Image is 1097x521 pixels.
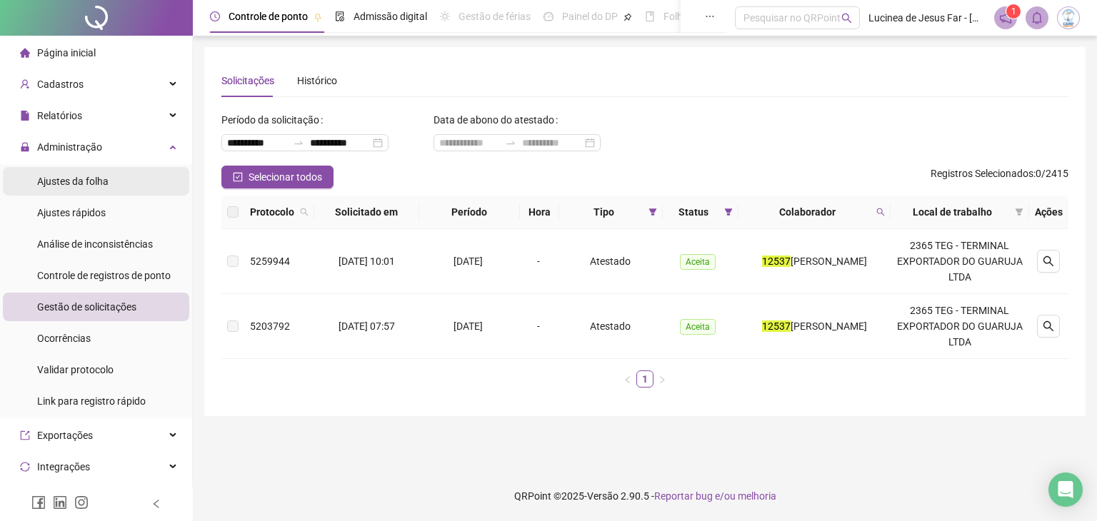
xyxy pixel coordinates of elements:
[221,108,329,131] label: Período da solicitação
[210,11,220,21] span: clock-circle
[868,10,986,26] span: Lucinea de Jesus Far - [GEOGRAPHIC_DATA]
[1058,7,1079,29] img: 83834
[744,204,871,220] span: Colaborador
[791,320,867,332] span: [PERSON_NAME]
[339,256,395,267] span: [DATE] 10:01
[37,395,146,407] span: Link para registro rápido
[658,375,666,384] span: right
[791,256,867,267] span: [PERSON_NAME]
[1031,11,1043,24] span: bell
[221,166,334,188] button: Selecionar todos
[705,11,715,21] span: ellipsis
[20,111,30,121] span: file
[645,11,655,21] span: book
[31,495,46,510] span: facebook
[53,495,67,510] span: linkedin
[233,172,243,182] span: check-square
[520,196,559,229] th: Hora
[297,73,337,88] div: Histórico
[1043,256,1054,267] span: search
[623,13,632,21] span: pushpin
[37,47,96,59] span: Página inicial
[339,320,395,332] span: [DATE] 07:57
[459,11,531,22] span: Gestão de férias
[931,166,1068,188] span: : 0 / 2415
[668,204,718,220] span: Status
[721,201,736,223] span: filter
[891,229,1029,294] td: 2365 TEG - TERMINAL EXPORTADOR DO GUARUJA LTDA
[873,201,888,223] span: search
[20,48,30,58] span: home
[354,11,427,22] span: Admissão digital
[636,370,653,388] li: 1
[663,11,755,22] span: Folha de pagamento
[646,201,660,223] span: filter
[590,320,631,332] span: Atestado
[931,168,1033,179] span: Registros Selecionados
[293,137,304,148] span: swap-right
[680,254,716,270] span: Aceita
[314,196,419,229] th: Solicitado em
[229,11,308,22] span: Controle de ponto
[1006,4,1021,19] sup: 1
[896,204,1009,220] span: Local de trabalho
[505,137,516,148] span: to
[37,141,102,153] span: Administração
[37,176,109,187] span: Ajustes da folha
[590,256,631,267] span: Atestado
[619,370,636,388] button: left
[20,142,30,152] span: lock
[724,208,733,216] span: filter
[648,208,657,216] span: filter
[193,471,1097,521] footer: QRPoint © 2025 - 2.90.5 -
[653,370,671,388] button: right
[221,73,274,88] div: Solicitações
[537,320,540,332] span: -
[74,495,89,510] span: instagram
[37,301,136,313] span: Gestão de solicitações
[654,490,776,502] span: Reportar bug e/ou melhoria
[1043,320,1054,332] span: search
[562,11,618,22] span: Painel do DP
[653,370,671,388] li: Próxima página
[505,137,516,148] span: swap-right
[37,110,82,121] span: Relatórios
[891,294,1029,359] td: 2365 TEG - TERMINAL EXPORTADOR DO GUARUJA LTDA
[454,256,483,267] span: [DATE]
[20,79,30,89] span: user-add
[37,270,171,281] span: Controle de registros de ponto
[434,108,563,131] label: Data de abono do atestado
[619,370,636,388] li: Página anterior
[250,256,290,267] span: 5259944
[37,238,153,250] span: Análise de inconsistências
[1012,201,1026,223] span: filter
[20,430,30,440] span: export
[293,137,304,148] span: to
[537,256,540,267] span: -
[876,208,885,216] span: search
[37,207,106,218] span: Ajustes rápidos
[37,79,84,90] span: Cadastros
[1048,472,1083,507] div: Open Intercom Messenger
[999,11,1012,24] span: notification
[37,333,91,344] span: Ocorrências
[1035,204,1063,220] div: Ações
[37,364,114,375] span: Validar protocolo
[249,169,322,185] span: Selecionar todos
[37,430,93,441] span: Exportações
[1015,208,1023,216] span: filter
[623,375,632,384] span: left
[297,201,311,223] span: search
[544,11,553,21] span: dashboard
[37,461,90,472] span: Integrações
[565,204,643,220] span: Tipo
[419,196,521,229] th: Período
[762,256,791,267] mark: 12537
[680,319,716,335] span: Aceita
[300,208,309,216] span: search
[250,204,294,220] span: Protocolo
[454,320,483,332] span: [DATE]
[841,13,852,24] span: search
[587,490,618,502] span: Versão
[637,371,653,387] a: 1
